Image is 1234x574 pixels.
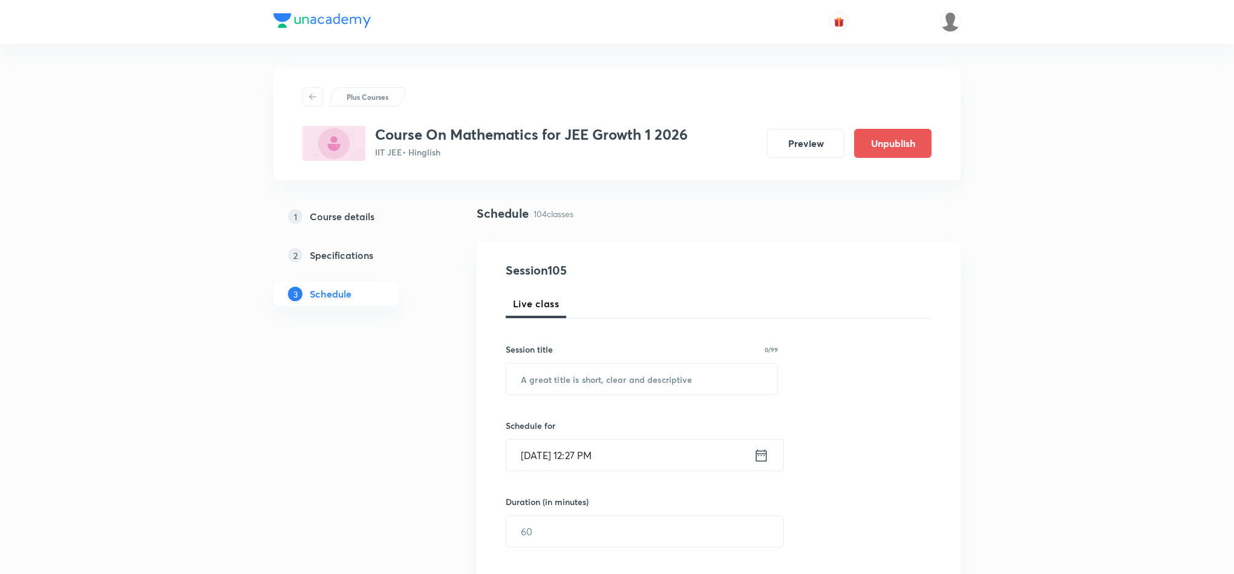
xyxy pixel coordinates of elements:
[506,261,726,279] h4: Session 105
[765,347,778,353] p: 0/99
[506,364,777,394] input: A great title is short, clear and descriptive
[940,11,961,32] img: UNACADEMY
[513,296,559,311] span: Live class
[767,129,844,158] button: Preview
[477,204,529,223] h4: Schedule
[288,209,302,224] p: 1
[506,343,553,356] h6: Session title
[310,287,351,301] h5: Schedule
[375,126,688,143] h3: Course On Mathematics for JEE Growth 1 2026
[534,207,573,220] p: 104 classes
[347,91,388,102] p: Plus Courses
[854,129,932,158] button: Unpublish
[834,16,844,27] img: avatar
[288,248,302,263] p: 2
[829,12,849,31] button: avatar
[273,13,371,28] img: Company Logo
[288,287,302,301] p: 3
[302,126,365,161] img: 9473248F-1C9C-43B2-9322-A7F7EC1958C4_plus.png
[273,13,371,31] a: Company Logo
[273,243,438,267] a: 2Specifications
[375,146,688,158] p: IIT JEE • Hinglish
[273,204,438,229] a: 1Course details
[506,495,589,508] h6: Duration (in minutes)
[310,248,373,263] h5: Specifications
[506,419,778,432] h6: Schedule for
[506,516,783,547] input: 60
[310,209,374,224] h5: Course details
